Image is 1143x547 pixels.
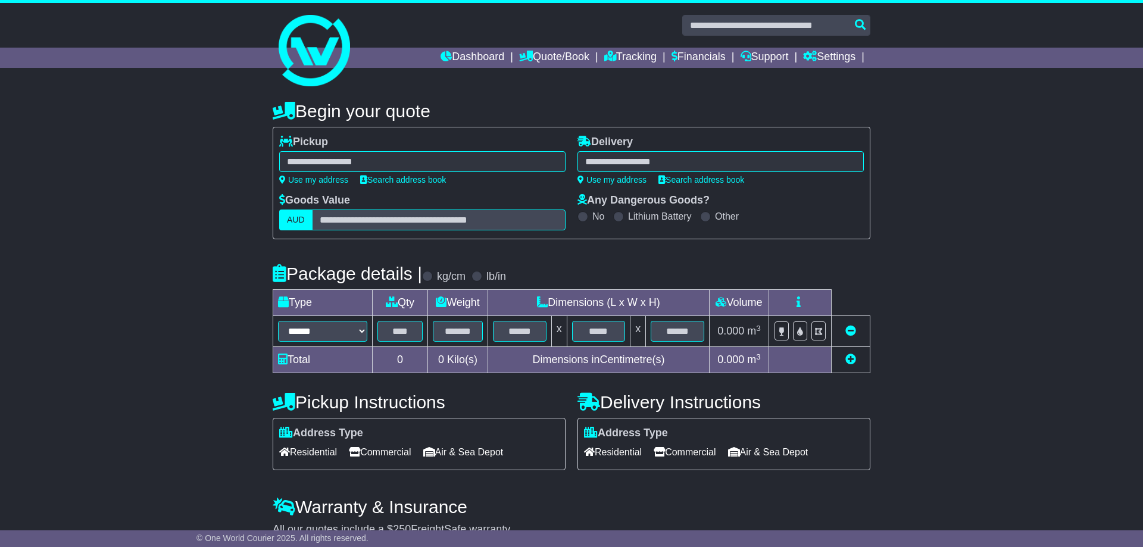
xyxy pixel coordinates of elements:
span: Air & Sea Depot [423,443,504,461]
span: m [747,354,761,365]
td: Volume [709,290,769,316]
label: Address Type [584,427,668,440]
span: 0.000 [717,354,744,365]
a: Search address book [658,175,744,185]
h4: Warranty & Insurance [273,497,870,517]
span: Commercial [349,443,411,461]
span: m [747,325,761,337]
label: Pickup [279,136,328,149]
a: Support [741,48,789,68]
a: Remove this item [845,325,856,337]
h4: Delivery Instructions [577,392,870,412]
span: 0.000 [717,325,744,337]
label: Goods Value [279,194,350,207]
label: Lithium Battery [628,211,692,222]
td: Dimensions in Centimetre(s) [488,347,709,373]
span: Residential [584,443,642,461]
label: Any Dangerous Goods? [577,194,710,207]
span: 0 [438,354,444,365]
h4: Pickup Instructions [273,392,566,412]
label: Other [715,211,739,222]
label: lb/in [486,270,506,283]
a: Search address book [360,175,446,185]
a: Quote/Book [519,48,589,68]
label: AUD [279,210,313,230]
td: Type [273,290,373,316]
div: All our quotes include a $ FreightSafe warranty. [273,523,870,536]
label: kg/cm [437,270,466,283]
td: Weight [428,290,488,316]
td: Dimensions (L x W x H) [488,290,709,316]
td: x [551,316,567,347]
span: 250 [393,523,411,535]
td: x [630,316,646,347]
h4: Package details | [273,264,422,283]
label: Delivery [577,136,633,149]
h4: Begin your quote [273,101,870,121]
td: Kilo(s) [428,347,488,373]
sup: 3 [756,324,761,333]
span: Air & Sea Depot [728,443,808,461]
td: 0 [373,347,428,373]
span: © One World Courier 2025. All rights reserved. [196,533,368,543]
a: Dashboard [441,48,504,68]
td: Total [273,347,373,373]
a: Financials [672,48,726,68]
td: Qty [373,290,428,316]
span: Residential [279,443,337,461]
a: Use my address [279,175,348,185]
a: Settings [803,48,855,68]
a: Tracking [604,48,657,68]
a: Use my address [577,175,647,185]
label: No [592,211,604,222]
sup: 3 [756,352,761,361]
span: Commercial [654,443,716,461]
label: Address Type [279,427,363,440]
a: Add new item [845,354,856,365]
